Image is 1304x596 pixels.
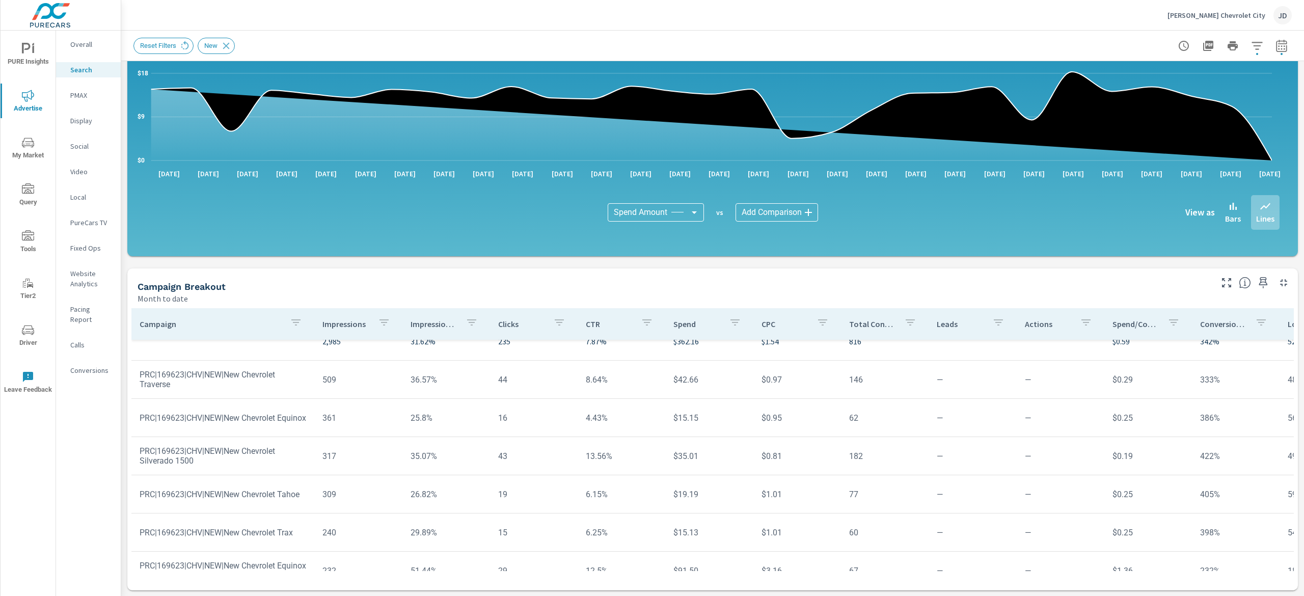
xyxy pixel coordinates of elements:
td: 333% [1192,367,1280,393]
p: Clicks [498,319,545,329]
td: 29 [490,558,578,584]
span: Advertise [4,90,52,115]
td: PRC|169623|CHV|NEW|New Chevrolet Silverado 1500 [131,438,314,474]
h6: View as [1185,207,1215,218]
p: 235 [498,335,569,347]
td: — [1017,443,1104,469]
p: 2,985 [322,335,394,347]
p: [DATE] [741,169,776,179]
span: PURE Insights [4,43,52,68]
td: $0.25 [1104,481,1192,507]
p: Leads [937,319,984,329]
p: $0.59 [1112,335,1184,347]
p: [DATE] [937,169,973,179]
p: [DATE] [1252,169,1288,179]
td: $35.01 [665,443,753,469]
td: $15.13 [665,520,753,546]
p: Campaign [140,319,282,329]
span: Tier2 [4,277,52,302]
td: $1.36 [1104,558,1192,584]
p: [DATE] [662,169,698,179]
span: Add Comparison [742,207,802,218]
p: Lines [1256,212,1274,225]
text: $0 [138,157,145,164]
p: [DATE] [1055,169,1091,179]
p: [DATE] [1174,169,1209,179]
p: Spend/Conversion [1112,319,1159,329]
text: $18 [138,70,148,77]
span: Tools [4,230,52,255]
p: [DATE] [387,169,423,179]
p: Video [70,167,113,177]
button: Select Date Range [1271,36,1292,56]
td: $3.16 [753,558,841,584]
button: "Export Report to PDF" [1198,36,1218,56]
td: 146 [841,367,929,393]
td: $0.97 [753,367,841,393]
p: 816 [849,335,920,347]
td: 8.64% [578,367,665,393]
td: 361 [314,405,402,431]
p: [DATE] [308,169,344,179]
td: 422% [1192,443,1280,469]
div: Reset Filters [133,38,194,54]
p: Social [70,141,113,151]
p: [DATE] [1213,169,1248,179]
td: 13.56% [578,443,665,469]
p: [DATE] [505,169,540,179]
p: Actions [1025,319,1072,329]
td: 12.5% [578,558,665,584]
p: Fixed Ops [70,243,113,253]
td: 62 [841,405,929,431]
text: $9 [138,113,145,120]
td: 19 [490,481,578,507]
div: Conversions [56,363,121,378]
div: Spend Amount [608,203,704,222]
p: [DATE] [701,169,737,179]
td: — [929,558,1016,584]
span: This is a summary of Search performance results by campaign. Each column can be sorted. [1239,277,1251,289]
td: $15.15 [665,405,753,431]
p: PureCars TV [70,218,113,228]
td: 26.82% [402,481,490,507]
div: Local [56,189,121,205]
td: $0.29 [1104,367,1192,393]
p: Spend [673,319,720,329]
td: — [1017,405,1104,431]
p: [DATE] [1016,169,1052,179]
span: Reset Filters [134,42,182,49]
div: Fixed Ops [56,240,121,256]
td: — [1017,367,1104,393]
p: 31.62% [411,335,482,347]
td: 15 [490,520,578,546]
p: 7.87% [586,335,657,347]
td: — [1017,481,1104,507]
p: Total Conversions [849,319,896,329]
p: [DATE] [898,169,934,179]
div: Search [56,62,121,77]
td: PRC|169623|CHV|NEW|New Chevrolet Traverse [131,362,314,397]
td: PRC|169623|CHV|NEW|New Chevrolet Trax [131,520,314,546]
td: 29.89% [402,520,490,546]
td: 67 [841,558,929,584]
p: [DATE] [584,169,619,179]
p: [DATE] [230,169,265,179]
td: 44 [490,367,578,393]
div: PMAX [56,88,121,103]
span: Leave Feedback [4,371,52,396]
div: PureCars TV [56,215,121,230]
td: — [929,481,1016,507]
td: 240 [314,520,402,546]
td: 398% [1192,520,1280,546]
td: 77 [841,481,929,507]
td: $0.19 [1104,443,1192,469]
td: $91.50 [665,558,753,584]
button: Make Fullscreen [1218,275,1235,291]
div: Video [56,164,121,179]
td: 60 [841,520,929,546]
button: Print Report [1222,36,1243,56]
div: Overall [56,37,121,52]
p: [DATE] [977,169,1013,179]
td: 25.8% [402,405,490,431]
td: 232 [314,558,402,584]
